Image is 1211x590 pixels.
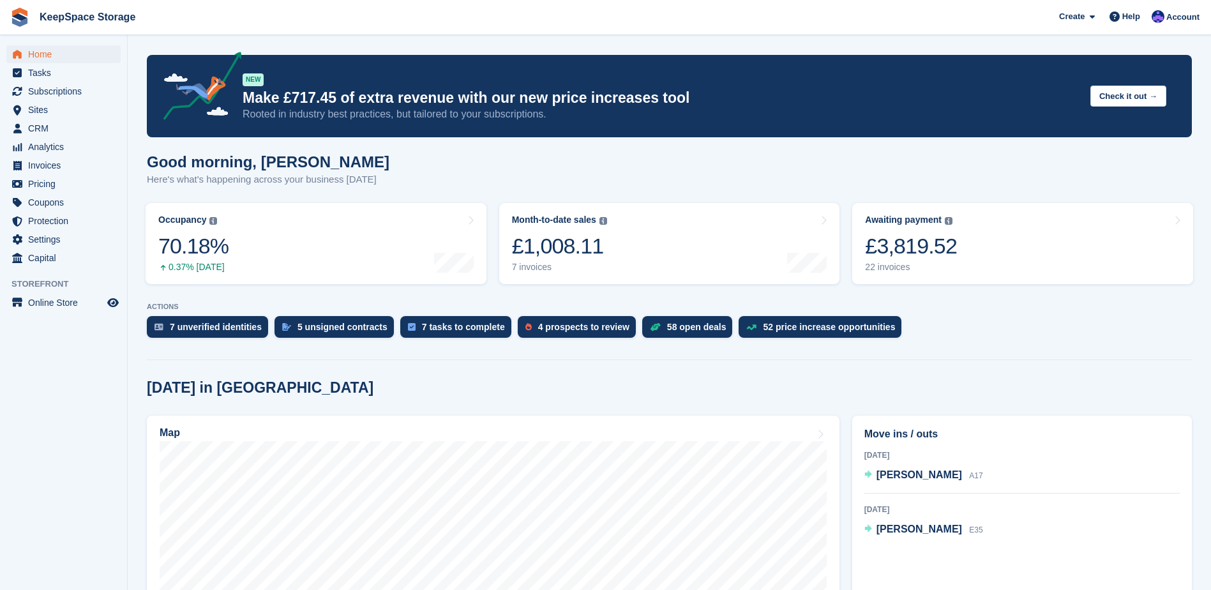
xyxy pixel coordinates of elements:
div: 7 unverified identities [170,322,262,332]
span: Analytics [28,138,105,156]
button: Check it out → [1090,86,1166,107]
img: contract_signature_icon-13c848040528278c33f63329250d36e43548de30e8caae1d1a13099fd9432cc5.svg [282,323,291,331]
div: 0.37% [DATE] [158,262,229,273]
span: Settings [28,231,105,248]
a: menu [6,64,121,82]
a: 52 price increase opportunities [739,316,908,344]
a: 5 unsigned contracts [275,316,400,344]
span: E35 [969,526,982,534]
div: 58 open deals [667,322,726,332]
a: menu [6,294,121,312]
span: Subscriptions [28,82,105,100]
img: price_increase_opportunities-93ffe204e8149a01c8c9dc8f82e8f89637d9d84a8eef4429ea346261dce0b2c0.svg [746,324,756,330]
a: menu [6,119,121,137]
img: icon-info-grey-7440780725fd019a000dd9b08b2336e03edf1995a4989e88bcd33f0948082b44.svg [945,217,952,225]
a: Month-to-date sales £1,008.11 7 invoices [499,203,840,284]
span: [PERSON_NAME] [876,524,962,534]
img: deal-1b604bf984904fb50ccaf53a9ad4b4a5d6e5aea283cecdc64d6e3604feb123c2.svg [650,322,661,331]
a: 7 tasks to complete [400,316,518,344]
a: menu [6,175,121,193]
div: £3,819.52 [865,233,957,259]
span: Coupons [28,193,105,211]
span: Account [1166,11,1200,24]
img: icon-info-grey-7440780725fd019a000dd9b08b2336e03edf1995a4989e88bcd33f0948082b44.svg [209,217,217,225]
h2: [DATE] in [GEOGRAPHIC_DATA] [147,379,373,397]
div: [DATE] [864,504,1180,515]
a: menu [6,156,121,174]
span: Sites [28,101,105,119]
span: Storefront [11,278,127,291]
h2: Map [160,427,180,439]
img: price-adjustments-announcement-icon-8257ccfd72463d97f412b2fc003d46551f7dbcb40ab6d574587a9cd5c0d94... [153,52,242,125]
div: 7 invoices [512,262,607,273]
h2: Move ins / outs [864,427,1180,442]
a: 7 unverified identities [147,316,275,344]
a: menu [6,82,121,100]
a: menu [6,231,121,248]
a: menu [6,138,121,156]
div: 70.18% [158,233,229,259]
div: 4 prospects to review [538,322,629,332]
img: verify_identity-adf6edd0f0f0b5bbfe63781bf79b02c33cf7c696d77639b501bdc392416b5a36.svg [154,323,163,331]
div: 52 price increase opportunities [763,322,895,332]
div: £1,008.11 [512,233,607,259]
div: 5 unsigned contracts [297,322,387,332]
a: menu [6,193,121,211]
div: Month-to-date sales [512,215,596,225]
img: icon-info-grey-7440780725fd019a000dd9b08b2336e03edf1995a4989e88bcd33f0948082b44.svg [599,217,607,225]
span: Capital [28,249,105,267]
a: [PERSON_NAME] A17 [864,467,983,484]
a: 58 open deals [642,316,739,344]
p: Make £717.45 of extra revenue with our new price increases tool [243,89,1080,107]
span: Pricing [28,175,105,193]
a: menu [6,45,121,63]
div: [DATE] [864,450,1180,461]
div: 22 invoices [865,262,957,273]
div: Awaiting payment [865,215,942,225]
span: [PERSON_NAME] [876,469,962,480]
img: task-75834270c22a3079a89374b754ae025e5fb1db73e45f91037f5363f120a921f8.svg [408,323,416,331]
div: 7 tasks to complete [422,322,505,332]
span: Online Store [28,294,105,312]
a: menu [6,101,121,119]
span: Help [1122,10,1140,23]
p: Here's what's happening across your business [DATE] [147,172,389,187]
span: A17 [969,471,982,480]
div: NEW [243,73,264,86]
a: Preview store [105,295,121,310]
a: 4 prospects to review [518,316,642,344]
p: Rooted in industry best practices, but tailored to your subscriptions. [243,107,1080,121]
a: menu [6,212,121,230]
a: [PERSON_NAME] E35 [864,522,983,538]
h1: Good morning, [PERSON_NAME] [147,153,389,170]
img: prospect-51fa495bee0391a8d652442698ab0144808aea92771e9ea1ae160a38d050c398.svg [525,323,532,331]
span: Create [1059,10,1085,23]
p: ACTIONS [147,303,1192,311]
span: CRM [28,119,105,137]
a: KeepSpace Storage [34,6,140,27]
span: Invoices [28,156,105,174]
span: Home [28,45,105,63]
div: Occupancy [158,215,206,225]
span: Protection [28,212,105,230]
img: Chloe Clark [1152,10,1164,23]
img: stora-icon-8386f47178a22dfd0bd8f6a31ec36ba5ce8667c1dd55bd0f319d3a0aa187defe.svg [10,8,29,27]
span: Tasks [28,64,105,82]
a: menu [6,249,121,267]
a: Occupancy 70.18% 0.37% [DATE] [146,203,486,284]
a: Awaiting payment £3,819.52 22 invoices [852,203,1193,284]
